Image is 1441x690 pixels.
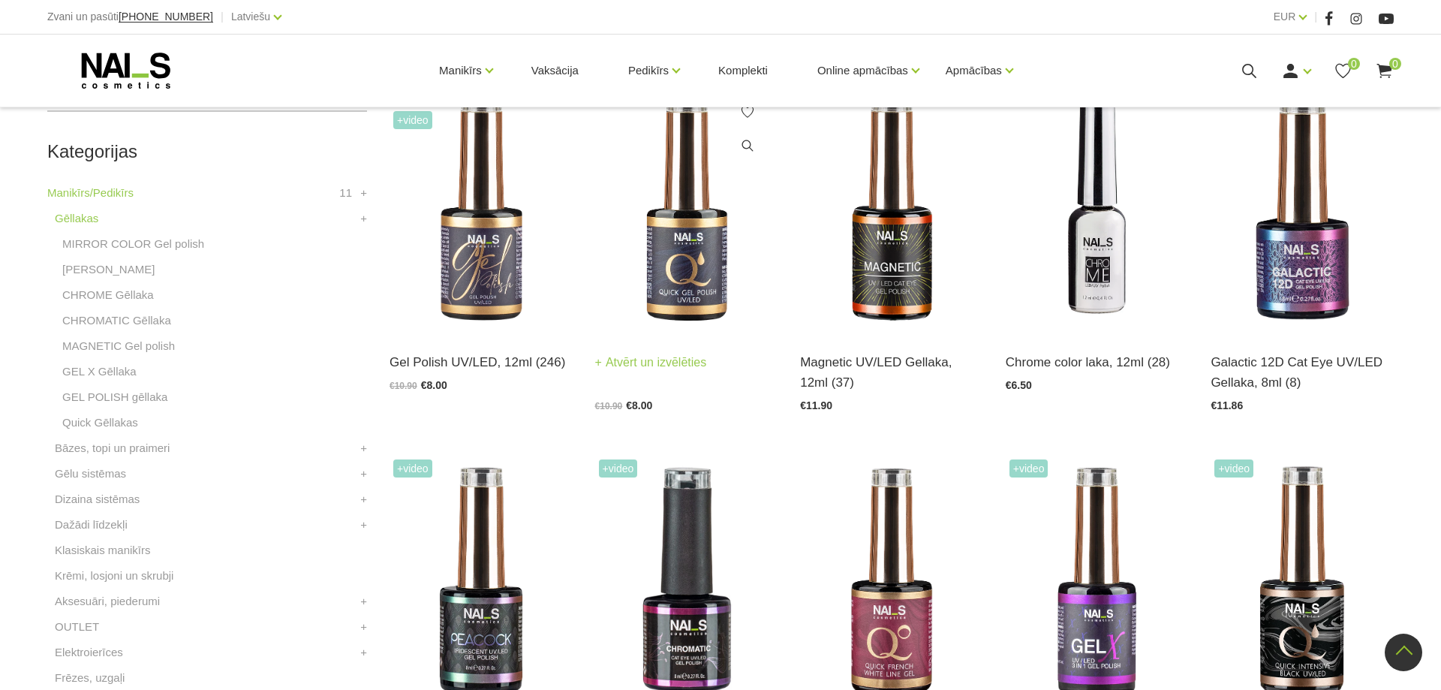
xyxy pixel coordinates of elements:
[360,209,367,227] a: +
[817,41,908,101] a: Online apmācības
[55,541,151,559] a: Klasiskais manikīrs
[595,401,623,411] span: €10.90
[1211,352,1394,393] a: Galactic 12D Cat Eye UV/LED Gellaka, 8ml (8)
[1334,62,1352,80] a: 0
[1375,62,1394,80] a: 0
[360,592,367,610] a: +
[1314,8,1317,26] span: |
[626,399,652,411] span: €8.00
[946,41,1002,101] a: Apmācības
[421,379,447,391] span: €8.00
[119,11,213,23] a: [PHONE_NUMBER]
[47,142,367,161] h2: Kategorijas
[519,35,591,107] a: Vaksācija
[55,618,99,636] a: OUTLET
[55,209,98,227] a: Gēllakas
[1211,399,1243,411] span: €11.86
[1006,352,1189,372] a: Chrome color laka, 12ml (28)
[62,235,204,253] a: MIRROR COLOR Gel polish
[1389,58,1401,70] span: 0
[706,35,780,107] a: Komplekti
[360,618,367,636] a: +
[55,516,128,534] a: Dažādi līdzekļi
[55,669,125,687] a: Frēzes, uzgaļi
[360,465,367,483] a: +
[393,459,432,478] span: +Video
[55,567,173,585] a: Krēmi, losjoni un skrubji
[599,459,638,478] span: +Video
[360,516,367,534] a: +
[800,352,983,393] a: Magnetic UV/LED Gellaka, 12ml (37)
[55,592,160,610] a: Aksesuāri, piederumi
[231,8,270,26] a: Latviešu
[595,82,778,333] img: Ātri, ērti un vienkārši!Intensīvi pigmentēta gellaka, kas perfekti klājas arī vienā slānī, tādā v...
[360,643,367,661] a: +
[1348,58,1360,70] span: 0
[62,261,155,279] a: [PERSON_NAME]
[595,352,707,373] a: Atvērt un izvēlēties
[390,82,573,333] img: Ilgnoturīga, intensīvi pigmentēta gellaka. Viegli klājas, lieliski žūst, nesaraujas, neatkāpjas n...
[47,184,134,202] a: Manikīrs/Pedikīrs
[800,82,983,333] img: Ilgnoturīga gellaka, kas sastāv no metāla mikrodaļiņām, kuras īpaša magnēta ietekmē var pārvērst ...
[62,388,167,406] a: GEL POLISH gēllaka
[1211,82,1394,333] img: Daudzdimensionāla magnētiskā gellaka, kas satur smalkas, atstarojošas hroma daļiņas. Ar īpaša mag...
[1009,459,1048,478] span: +Video
[62,363,137,381] a: GEL X Gēllaka
[339,184,352,202] span: 11
[393,111,432,129] span: +Video
[55,465,126,483] a: Gēlu sistēmas
[55,439,170,457] a: Bāzes, topi un praimeri
[55,643,123,661] a: Elektroierīces
[55,490,140,508] a: Dizaina sistēmas
[800,399,832,411] span: €11.90
[47,8,213,26] div: Zvani un pasūti
[390,352,573,372] a: Gel Polish UV/LED, 12ml (246)
[62,337,175,355] a: MAGNETIC Gel polish
[1006,379,1032,391] span: €6.50
[439,41,482,101] a: Manikīrs
[390,381,417,391] span: €10.90
[1006,82,1189,333] img: Paredzēta hromēta jeb spoguļspīduma efekta veidošanai uz pilnas naga plātnes vai atsevišķiem diza...
[62,286,154,304] a: CHROME Gēllaka
[221,8,224,26] span: |
[62,414,138,432] a: Quick Gēllakas
[360,184,367,202] a: +
[1274,8,1296,26] a: EUR
[1214,459,1253,478] span: +Video
[62,312,171,330] a: CHROMATIC Gēllaka
[360,490,367,508] a: +
[360,439,367,457] a: +
[628,41,669,101] a: Pedikīrs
